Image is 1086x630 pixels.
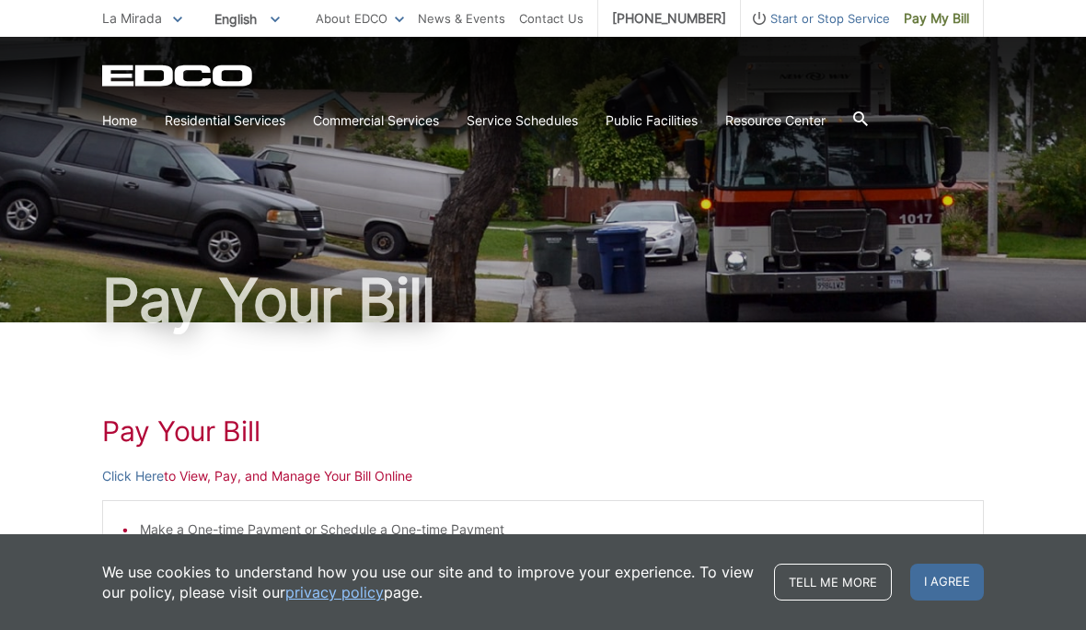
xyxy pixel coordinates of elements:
[102,562,756,602] p: We use cookies to understand how you use our site and to improve your experience. To view our pol...
[102,64,255,87] a: EDCD logo. Return to the homepage.
[316,8,404,29] a: About EDCO
[725,111,826,131] a: Resource Center
[467,111,578,131] a: Service Schedules
[313,111,439,131] a: Commercial Services
[774,564,892,601] a: Tell me more
[102,10,162,26] span: La Mirada
[102,466,164,486] a: Click Here
[285,582,384,602] a: privacy policy
[904,8,969,29] span: Pay My Bill
[140,519,965,540] li: Make a One-time Payment or Schedule a One-time Payment
[910,564,984,601] span: I agree
[102,111,137,131] a: Home
[201,4,294,34] span: English
[418,8,505,29] a: News & Events
[102,414,984,448] h1: Pay Your Bill
[165,111,285,131] a: Residential Services
[606,111,698,131] a: Public Facilities
[519,8,583,29] a: Contact Us
[102,271,984,330] h1: Pay Your Bill
[102,466,984,486] p: to View, Pay, and Manage Your Bill Online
